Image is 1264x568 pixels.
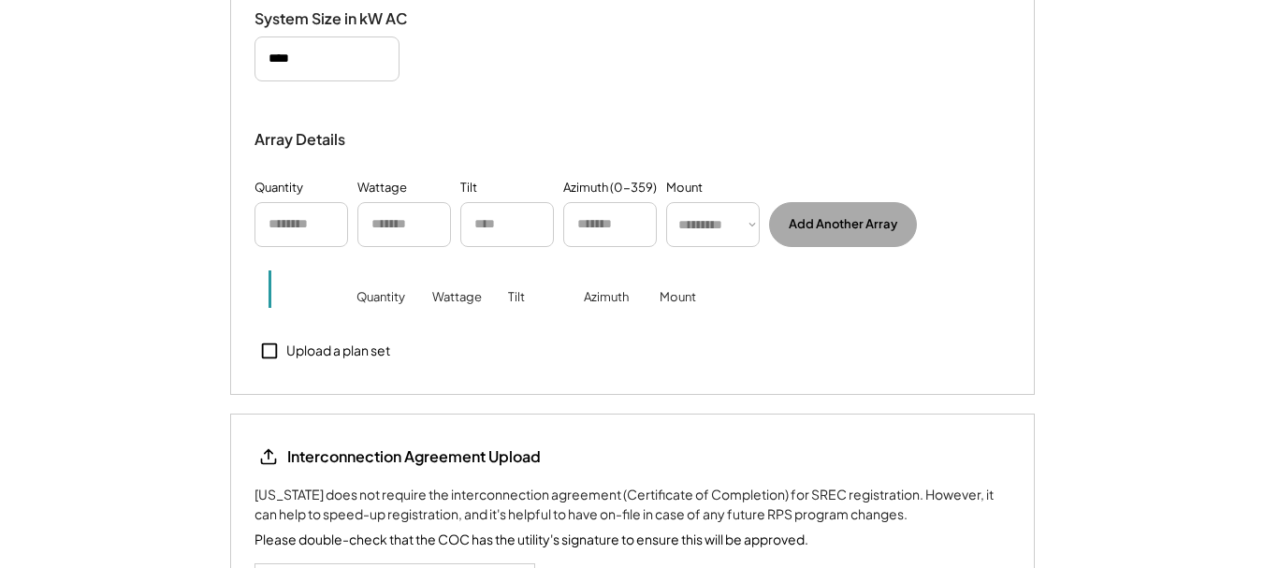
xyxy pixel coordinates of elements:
[287,446,541,467] div: Interconnection Agreement Upload
[356,289,405,331] div: Quantity
[254,9,442,29] div: System Size in kW AC
[666,179,703,197] div: Mount
[254,128,348,151] div: Array Details
[432,289,482,331] div: Wattage
[508,289,525,331] div: Tilt
[254,530,808,549] div: Please double-check that the COC has the utility's signature to ensure this will be approved.
[357,179,407,197] div: Wattage
[563,179,657,197] div: Azimuth (0-359)
[584,289,629,331] div: Azimuth
[286,342,390,360] div: Upload a plan set
[660,289,696,331] div: Mount
[254,485,1010,524] div: [US_STATE] does not require the interconnection agreement (Certificate of Completion) for SREC re...
[460,179,477,197] div: Tilt
[254,179,303,197] div: Quantity
[769,202,917,247] button: Add Another Array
